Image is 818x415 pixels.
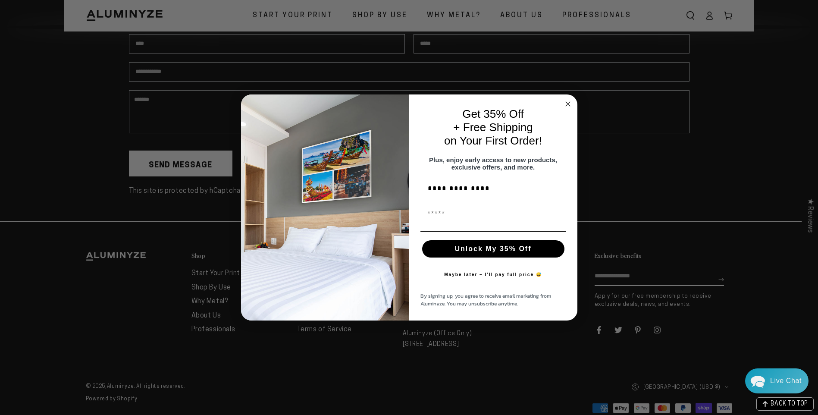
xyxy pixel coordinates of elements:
[429,156,557,171] span: Plus, enjoy early access to new products, exclusive offers, and more.
[420,292,551,308] span: By signing up, you agree to receive email marketing from Aluminyze. You may unsubscribe anytime.
[440,266,546,283] button: Maybe later – I’ll pay full price 😅
[241,94,409,321] img: 728e4f65-7e6c-44e2-b7d1-0292a396982f.jpeg
[444,134,542,147] span: on Your First Order!
[420,231,566,232] img: underline
[771,401,808,407] span: BACK TO TOP
[453,121,533,134] span: + Free Shipping
[422,240,564,258] button: Unlock My 35% Off
[745,368,809,393] div: Chat widget toggle
[770,368,802,393] div: Contact Us Directly
[462,107,524,120] span: Get 35% Off
[563,99,573,109] button: Close dialog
